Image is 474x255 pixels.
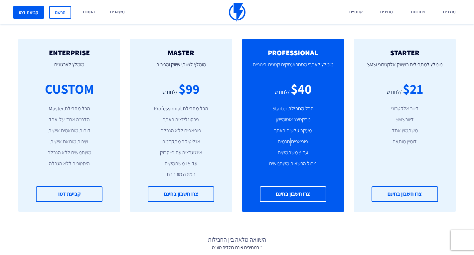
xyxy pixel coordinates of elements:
[28,149,110,157] li: משתמשים ללא הגבלה
[148,186,214,202] a: צרו חשבון בחינם
[274,88,290,96] div: /לחודש
[140,105,222,113] li: הכל מחבילת Professional
[13,6,44,19] a: קביעת דמו
[140,127,222,135] li: פופאפים ללא הגבלה
[252,160,334,168] li: ניהול הרשאות משתמשים
[364,49,446,57] h2: STARTER
[372,186,438,202] a: צרו חשבון בחינם
[162,88,178,96] div: /לחודש
[140,149,222,157] li: אינטגרציה עם פייסבוק
[252,127,334,135] li: מעקב גולשים באתר
[36,186,102,202] a: קביעת דמו
[252,105,334,113] li: הכל מחבילת Starter
[364,116,446,124] li: דיוור SMS
[28,116,110,124] li: הדרכה אחד-על-אחד
[140,57,222,79] p: מומלץ לצוותי שיווק ומכירות
[252,138,334,146] li: פופאפים חכמים
[28,127,110,135] li: דוחות מותאמים אישית
[140,171,222,178] li: תמיכה מורחבת
[364,138,446,146] li: דומיין מותאם
[45,79,94,98] div: CUSTOM
[140,160,222,168] li: עד 15 משתמשים
[28,138,110,146] li: שירות מותאם אישית
[252,116,334,124] li: מרקטינג אוטומיישן
[28,49,110,57] h2: ENTERPRISE
[364,105,446,113] li: דיוור אלקטרוני
[252,57,334,79] p: מומלץ לאתרי מסחר ועסקים קטנים-בינוניים
[49,6,71,19] a: הרשם
[252,149,334,157] li: עד 3 משתמשים
[179,79,200,98] div: $99
[28,105,110,113] li: הכל מחבילת Master
[260,186,326,202] a: צרו חשבון בחינם
[364,57,446,79] p: מומלץ למתחילים בשיווק אלקטרוני וSMS
[252,49,334,57] h2: PROFESSIONAL
[140,49,222,57] h2: MASTER
[364,127,446,135] li: משתמש אחד
[387,88,402,96] div: /לחודש
[28,160,110,168] li: היסטוריה ללא הגבלה
[140,138,222,146] li: אנליטיקה מתקדמת
[28,57,110,79] p: מומלץ לארגונים
[140,116,222,124] li: פרסונליזציה באתר
[291,79,312,98] div: $40
[403,79,423,98] div: $21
